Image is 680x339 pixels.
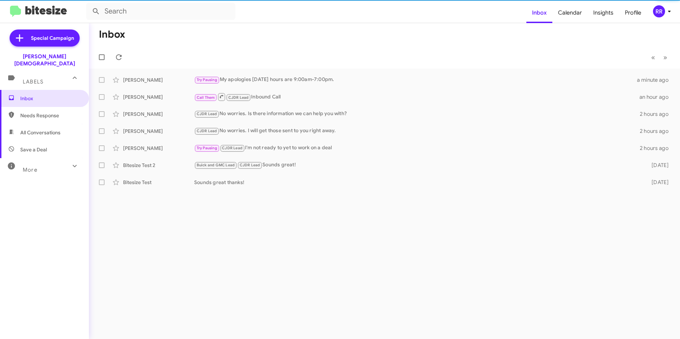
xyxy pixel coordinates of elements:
[588,2,619,23] a: Insights
[197,129,217,133] span: CJDR Lead
[663,53,667,62] span: »
[20,129,60,136] span: All Conversations
[640,162,674,169] div: [DATE]
[86,3,235,20] input: Search
[23,167,37,173] span: More
[194,92,639,101] div: Inbound Call
[240,163,260,167] span: CJDR Lead
[222,146,243,150] span: CJDR Lead
[123,93,194,101] div: [PERSON_NAME]
[647,5,672,17] button: RR
[653,5,665,17] div: RR
[123,76,194,84] div: [PERSON_NAME]
[99,29,125,40] h1: Inbox
[197,112,217,116] span: CJDR Lead
[552,2,588,23] a: Calendar
[526,2,552,23] a: Inbox
[31,34,74,42] span: Special Campaign
[194,110,640,118] div: No worries. Is there information we can help you with?
[197,95,215,100] span: Call Them
[639,93,674,101] div: an hour ago
[659,50,671,65] button: Next
[194,76,637,84] div: My apologies [DATE] hours are 9:00am-7:00pm.
[197,163,235,167] span: Buick and GMC Lead
[194,127,640,135] div: No worries. I will get those sent to you right away.
[640,145,674,152] div: 2 hours ago
[20,146,47,153] span: Save a Deal
[640,111,674,118] div: 2 hours ago
[123,128,194,135] div: [PERSON_NAME]
[619,2,647,23] a: Profile
[647,50,671,65] nav: Page navigation example
[228,95,249,100] span: CJDR Lead
[10,29,80,47] a: Special Campaign
[637,76,674,84] div: a minute ago
[194,161,640,169] div: Sounds great!
[640,128,674,135] div: 2 hours ago
[647,50,659,65] button: Previous
[20,112,81,119] span: Needs Response
[194,179,640,186] div: Sounds great thanks!
[651,53,655,62] span: «
[123,145,194,152] div: [PERSON_NAME]
[123,111,194,118] div: [PERSON_NAME]
[197,77,217,82] span: Try Pausing
[640,179,674,186] div: [DATE]
[123,162,194,169] div: Bitesize Test 2
[197,146,217,150] span: Try Pausing
[123,179,194,186] div: Bitesize Test
[194,144,640,152] div: I'm not ready to yet to work on a deal
[23,79,43,85] span: Labels
[20,95,81,102] span: Inbox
